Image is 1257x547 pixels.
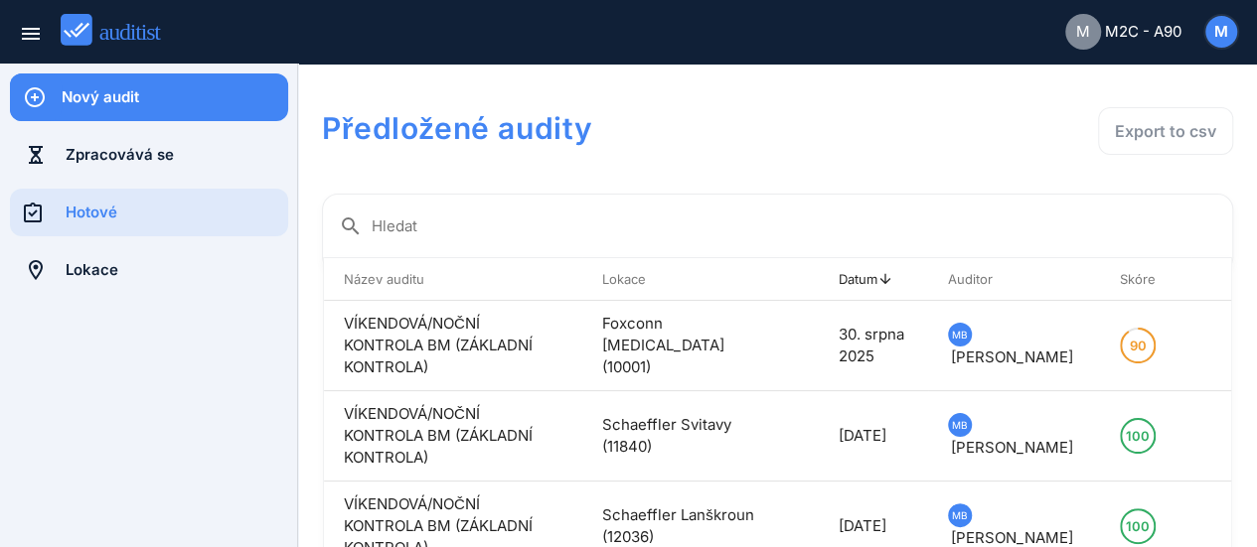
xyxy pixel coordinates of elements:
div: 90 [1129,330,1146,361]
td: VÍKENDOVÁ/NOČNÍ KONTROLA BM (ZÁKLADNÍ KONTROLA) [324,301,582,391]
div: Export to csv [1115,119,1216,143]
div: Zpracovává se [66,144,288,166]
span: [PERSON_NAME] [951,347,1073,366]
h1: Předložené audity [322,107,868,149]
a: Zpracovává se [10,131,288,179]
th: Lokace: Not sorted. Activate to sort ascending. [582,258,779,301]
div: Nový audit [62,86,288,108]
span: [PERSON_NAME] [951,528,1073,547]
td: [DATE] [819,391,928,481]
span: MB [952,504,968,526]
th: Auditor: Not sorted. Activate to sort ascending. [928,258,1100,301]
td: VÍKENDOVÁ/NOČNÍ KONTROLA BM (ZÁKLADNÍ KONTROLA) [324,391,582,481]
th: : Not sorted. [779,258,819,301]
th: Skóre: Not sorted. Activate to sort ascending. [1100,258,1191,301]
span: M2C - A90 [1105,21,1181,44]
button: M [1203,14,1239,50]
div: Lokace [66,259,288,281]
button: Export to csv [1098,107,1233,155]
span: M [1076,21,1090,44]
td: Schaeffler Svitavy (11840) [582,391,779,481]
div: Hotové [66,202,288,223]
span: MB [952,324,968,345]
span: [PERSON_NAME] [951,438,1073,457]
span: M [1214,21,1228,44]
a: Hotové [10,189,288,236]
a: Lokace [10,246,288,294]
div: 100 [1126,420,1150,452]
input: Hledat [372,210,1216,242]
th: : Not sorted. [1191,258,1231,301]
span: MB [952,414,968,436]
i: arrow_upward [877,271,893,287]
th: Datum: Sorted descending. Activate to remove sorting. [819,258,928,301]
i: menu [19,22,43,46]
img: auditist_logo_new.svg [61,14,179,47]
i: search [339,214,363,238]
td: Foxconn [MEDICAL_DATA] (10001) [582,301,779,391]
td: 30. srpna 2025 [819,301,928,391]
div: 100 [1126,510,1150,542]
th: Název auditu: Not sorted. Activate to sort ascending. [324,258,582,301]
